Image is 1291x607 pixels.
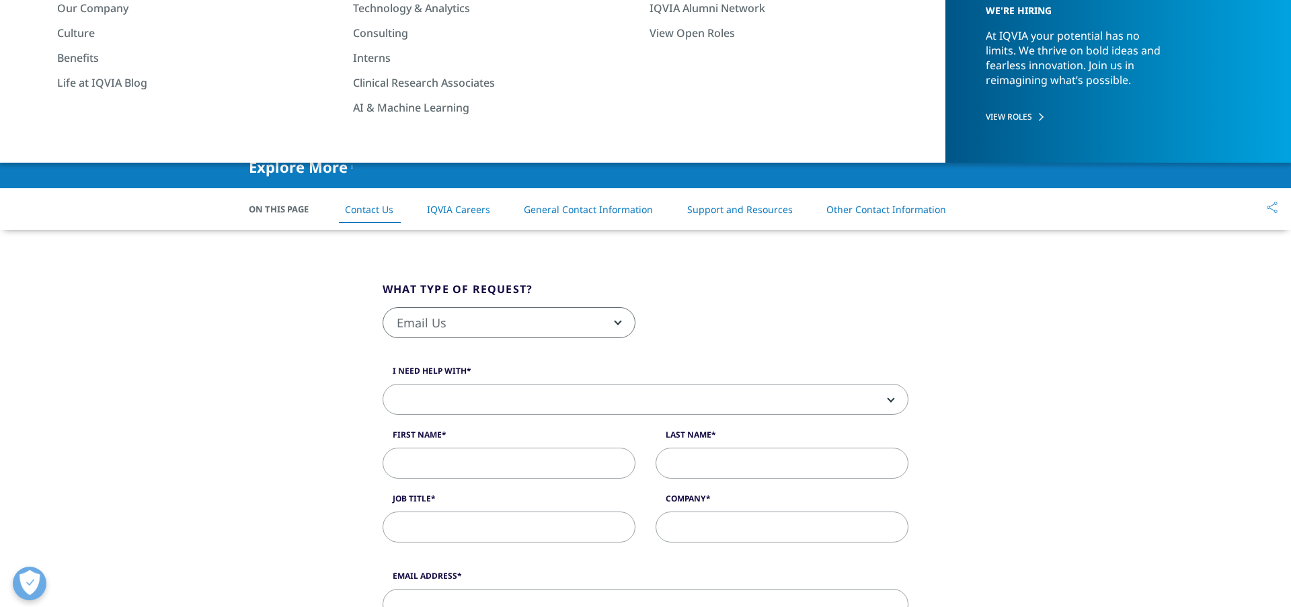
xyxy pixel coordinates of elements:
a: Support and Resources [687,203,793,216]
a: Life at IQVIA Blog [57,75,329,90]
label: I need help with [383,365,908,384]
a: Benefits [57,50,329,65]
a: Other Contact Information [826,203,946,216]
button: Open Preferences [13,567,46,600]
a: AI & Machine Learning [353,100,625,115]
label: Last Name [656,429,908,448]
label: Company [656,493,908,512]
a: Culture [57,26,329,40]
a: General Contact Information [524,203,653,216]
span: Email Us [383,307,635,338]
a: View Open Roles [650,26,921,40]
a: IQVIA Careers [427,203,490,216]
a: Consulting [353,26,625,40]
a: Contact Us [345,203,393,216]
span: Email Us [383,308,635,339]
a: Clinical Research Associates [353,75,625,90]
p: At IQVIA your potential has no limits. We thrive on bold ideas and fearless innovation. Join us i... [986,28,1171,99]
label: First Name [383,429,635,448]
a: Technology & Analytics [353,1,625,15]
span: Explore More [249,159,348,175]
a: VIEW ROLES [986,111,1239,122]
a: Our Company [57,1,329,15]
span: On This Page [249,202,323,216]
label: Job Title [383,493,635,512]
legend: What type of request? [383,281,533,307]
a: IQVIA Alumni Network [650,1,921,15]
label: Email Address [383,570,908,589]
a: Interns [353,50,625,65]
